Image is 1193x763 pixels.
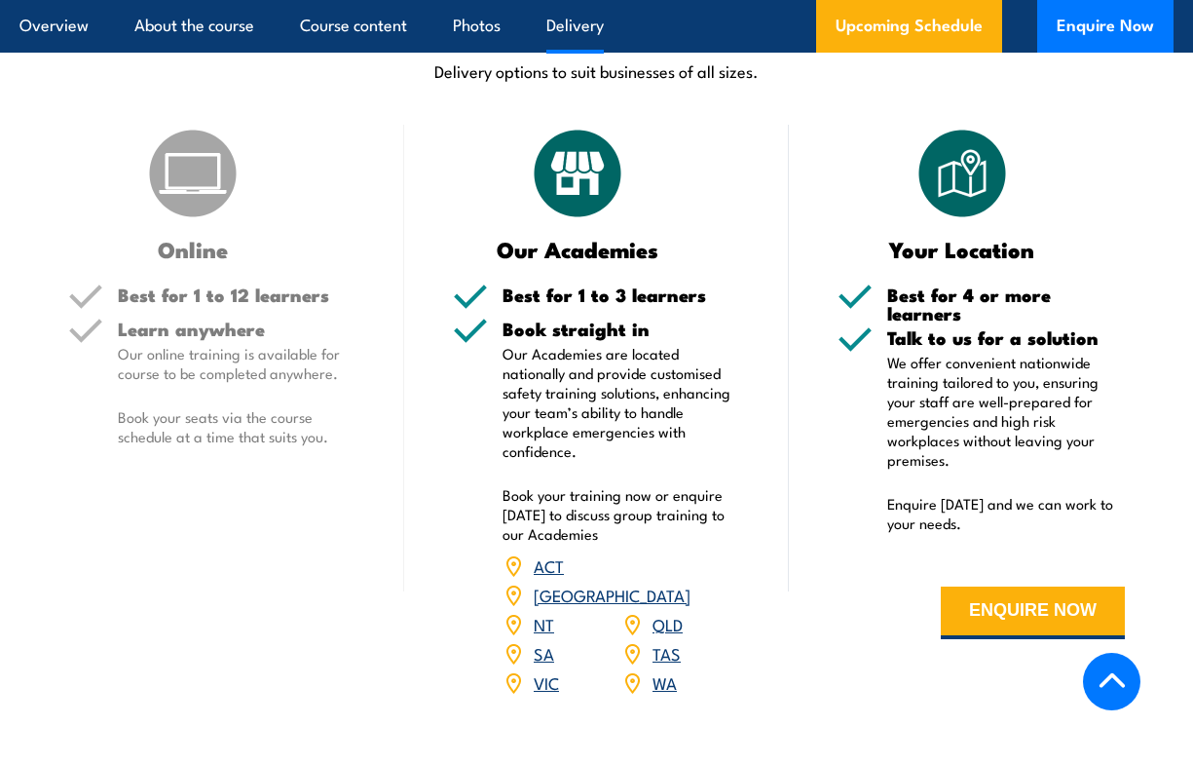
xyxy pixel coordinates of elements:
p: We offer convenient nationwide training tailored to you, ensuring your staff are well-prepared fo... [887,353,1125,470]
p: Our online training is available for course to be completed anywhere. [118,344,355,383]
a: NT [534,612,554,635]
p: Enquire [DATE] and we can work to your needs. [887,494,1125,533]
h3: Your Location [838,238,1086,260]
a: ACT [534,553,564,577]
h5: Learn anywhere [118,320,355,338]
h3: Our Academies [453,238,701,260]
a: WA [652,670,677,694]
a: TAS [652,641,681,665]
button: ENQUIRE NOW [941,587,1125,639]
a: [GEOGRAPHIC_DATA] [534,583,690,606]
h5: Best for 1 to 12 learners [118,286,355,304]
h5: Best for 4 or more learners [887,286,1125,323]
p: Book your training now or enquire [DATE] to discuss group training to our Academies [503,485,740,544]
p: Book your seats via the course schedule at a time that suits you. [118,407,355,446]
a: QLD [652,612,683,635]
a: SA [534,641,554,665]
h5: Book straight in [503,320,740,338]
h3: Online [68,238,317,260]
p: Our Academies are located nationally and provide customised safety training solutions, enhancing ... [503,344,740,461]
p: Delivery options to suit businesses of all sizes. [19,59,1174,82]
h5: Talk to us for a solution [887,328,1125,347]
a: VIC [534,670,559,694]
h5: Best for 1 to 3 learners [503,286,740,304]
